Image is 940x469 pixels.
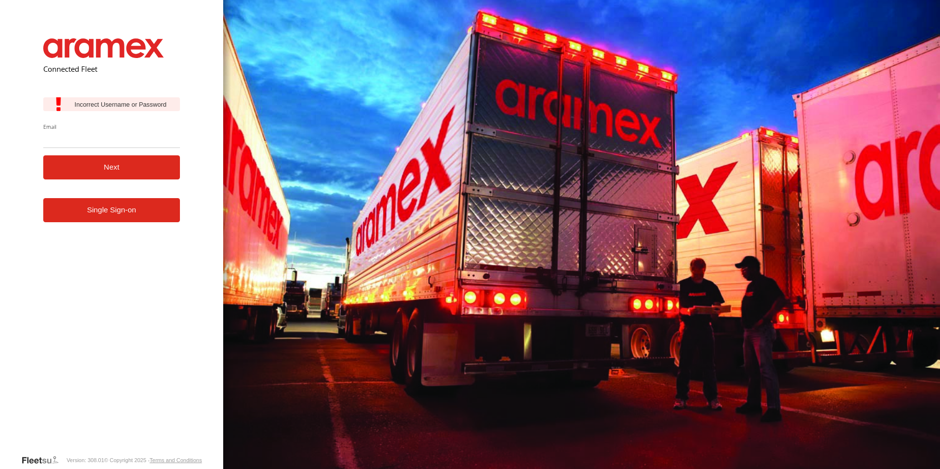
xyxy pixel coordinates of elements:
button: Next [43,155,180,179]
a: Terms and Conditions [149,457,202,463]
div: © Copyright 2025 - [104,457,202,463]
a: Single Sign-on [43,198,180,222]
label: Email [43,123,180,130]
div: Version: 308.01 [66,457,104,463]
img: Aramex [43,38,164,58]
a: Visit our Website [21,455,66,465]
h2: Connected Fleet [43,64,180,74]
